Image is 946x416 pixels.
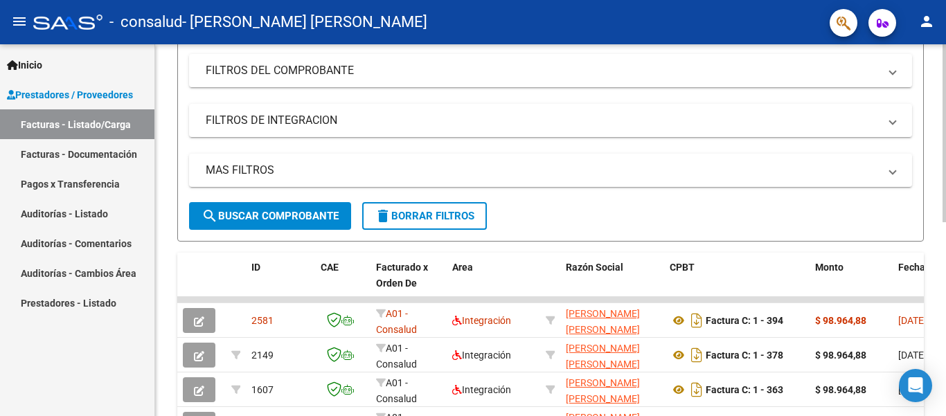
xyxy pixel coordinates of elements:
[371,253,447,314] datatable-header-cell: Facturado x Orden De
[815,350,866,361] strong: $ 98.964,88
[899,369,932,402] div: Open Intercom Messenger
[376,262,428,289] span: Facturado x Orden De
[251,315,274,326] span: 2581
[315,253,371,314] datatable-header-cell: CAE
[251,350,274,361] span: 2149
[109,7,182,37] span: - consalud
[566,377,640,404] span: [PERSON_NAME] [PERSON_NAME]
[452,384,511,395] span: Integración
[452,262,473,273] span: Area
[206,113,879,128] mat-panel-title: FILTROS DE INTEGRACION
[566,375,659,404] div: 27399467352
[898,384,927,395] span: [DATE]
[566,308,640,335] span: [PERSON_NAME] [PERSON_NAME]
[321,262,339,273] span: CAE
[7,57,42,73] span: Inicio
[810,253,893,314] datatable-header-cell: Monto
[202,208,218,224] mat-icon: search
[202,210,339,222] span: Buscar Comprobante
[566,341,659,370] div: 27399467352
[206,63,879,78] mat-panel-title: FILTROS DEL COMPROBANTE
[918,13,935,30] mat-icon: person
[182,7,427,37] span: - [PERSON_NAME] [PERSON_NAME]
[688,379,706,401] i: Descargar documento
[815,315,866,326] strong: $ 98.964,88
[376,343,417,370] span: A01 - Consalud
[566,262,623,273] span: Razón Social
[189,154,912,187] mat-expansion-panel-header: MAS FILTROS
[251,384,274,395] span: 1607
[560,253,664,314] datatable-header-cell: Razón Social
[815,384,866,395] strong: $ 98.964,88
[251,262,260,273] span: ID
[898,350,927,361] span: [DATE]
[7,87,133,102] span: Prestadores / Proveedores
[706,315,783,326] strong: Factura C: 1 - 394
[206,163,879,178] mat-panel-title: MAS FILTROS
[189,104,912,137] mat-expansion-panel-header: FILTROS DE INTEGRACION
[706,350,783,361] strong: Factura C: 1 - 378
[376,377,417,404] span: A01 - Consalud
[246,253,315,314] datatable-header-cell: ID
[189,54,912,87] mat-expansion-panel-header: FILTROS DEL COMPROBANTE
[898,315,927,326] span: [DATE]
[670,262,695,273] span: CPBT
[566,343,640,370] span: [PERSON_NAME] [PERSON_NAME]
[375,210,474,222] span: Borrar Filtros
[362,202,487,230] button: Borrar Filtros
[375,208,391,224] mat-icon: delete
[447,253,540,314] datatable-header-cell: Area
[815,262,844,273] span: Monto
[664,253,810,314] datatable-header-cell: CPBT
[688,309,706,332] i: Descargar documento
[376,308,417,335] span: A01 - Consalud
[706,384,783,395] strong: Factura C: 1 - 363
[11,13,28,30] mat-icon: menu
[189,202,351,230] button: Buscar Comprobante
[688,344,706,366] i: Descargar documento
[452,350,511,361] span: Integración
[452,315,511,326] span: Integración
[566,306,659,335] div: 27399467352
